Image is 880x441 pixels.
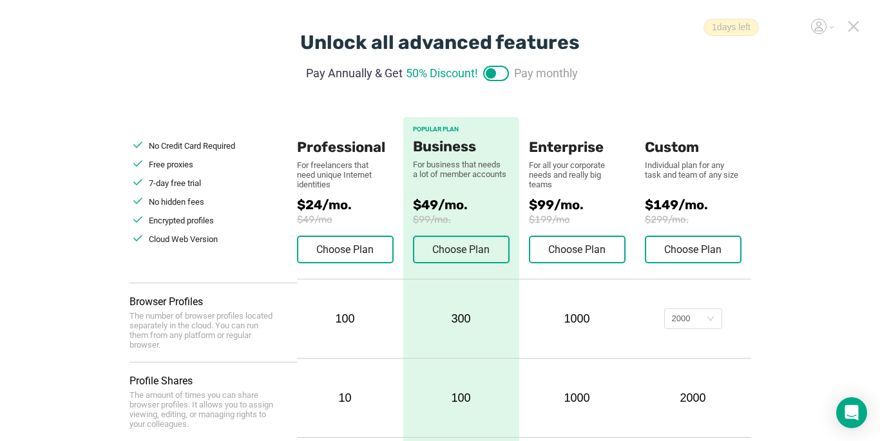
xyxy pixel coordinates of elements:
span: $99/mo. [413,214,510,225]
div: Profile Shares [129,375,297,387]
div: Professional [297,117,394,156]
div: The number of browser profiles located separately in the cloud. You can run them from any platfor... [129,311,278,350]
span: 50% Discount! [406,64,478,82]
span: Cloud Web Version [149,234,218,244]
div: Individual plan for any task and team of any size [645,160,741,180]
button: Choose Plan [297,236,394,263]
i: icon: down [707,315,714,324]
div: Open Intercom Messenger [836,397,867,428]
span: Pay monthly [514,64,578,82]
span: $49/mo [297,214,403,225]
div: 2000 [645,391,741,405]
div: For business that needs [413,160,510,169]
div: 100 [297,312,394,326]
div: 300 [403,279,519,358]
div: The amount of times you can share browser profiles. It allows you to assign viewing, editing, or ... [129,390,278,429]
div: 1000 [529,391,626,405]
span: $49/mo. [413,197,510,212]
span: 7-day free trial [149,178,201,188]
div: For freelancers that need unique Internet identities [297,160,381,189]
div: 2000 [672,309,691,328]
span: $149/mo. [645,197,751,212]
div: Enterprise [529,117,626,156]
button: Choose Plan [529,236,626,263]
div: POPULAR PLAN [413,126,510,133]
span: No hidden fees [149,197,204,207]
div: Browser Profiles [129,296,297,308]
div: For all your corporate needs and really big teams [529,160,626,189]
div: 1000 [529,312,626,326]
button: Choose Plan [413,236,510,263]
div: Unlock all advanced features [300,31,580,54]
span: Free proxies [149,160,193,169]
span: $99/mo. [529,197,645,212]
div: 100 [403,359,519,437]
span: Encrypted profiles [149,216,214,225]
span: Pay Annually & Get [306,64,403,82]
span: 1 days left [703,19,759,36]
div: 10 [297,391,394,405]
span: $199/mo [529,214,645,225]
div: Custom [645,117,741,156]
div: a lot of member accounts [413,169,510,179]
span: $24/mo. [297,197,403,212]
span: $299/mo. [645,214,751,225]
div: Business [413,138,510,155]
button: Choose Plan [645,236,741,263]
span: No Credit Card Required [149,141,235,151]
